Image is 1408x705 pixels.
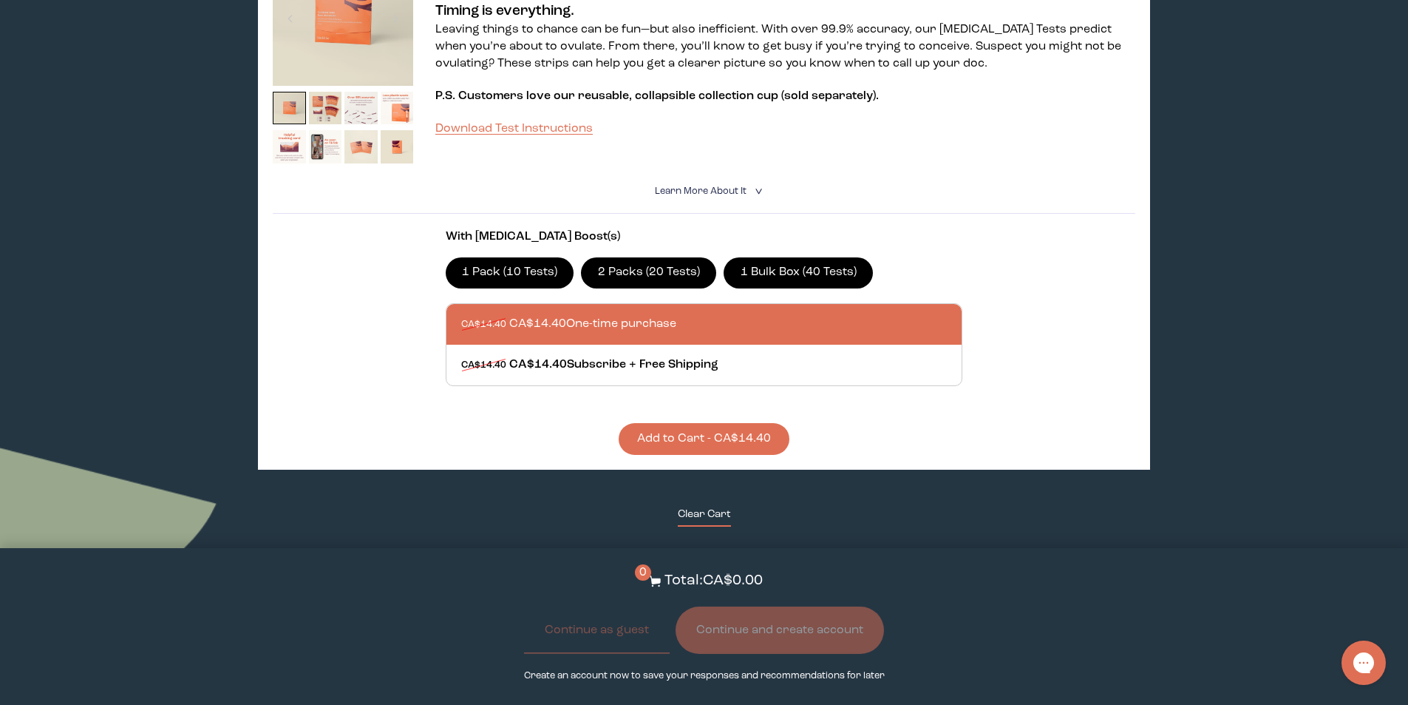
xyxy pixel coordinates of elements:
button: Continue and create account [676,607,884,654]
p: With [MEDICAL_DATA] Boost(s) [446,229,963,246]
img: thumbnail image [344,130,378,163]
img: thumbnail image [381,92,414,125]
button: Add to Cart - CA$14.40 [619,423,789,455]
img: thumbnail image [381,130,414,163]
p: Leaving things to chance can be fun—but also inefficient. With over 99.9% accuracy, our [MEDICAL_... [435,21,1135,72]
p: Create an account now to save your responses and recommendations for later [524,669,885,683]
span: 0 [635,564,651,581]
img: thumbnail image [309,92,342,125]
iframe: Gorgias live chat messenger [1334,635,1393,690]
span: Learn More About it [655,186,746,196]
summary: Learn More About it < [655,184,754,198]
img: thumbnail image [273,130,306,163]
label: 2 Packs (20 Tests) [581,257,716,289]
img: thumbnail image [344,92,378,125]
img: thumbnail image [273,92,306,125]
button: Clear Cart [678,507,731,527]
span: . [876,90,879,102]
label: 1 Bulk Box (40 Tests) [724,257,873,289]
i: < [750,187,764,195]
strong: Timing is everything. [435,4,574,18]
img: thumbnail image [309,130,342,163]
span: P.S. Customers love our reusable, collapsible collection cup (sold separately) [435,90,876,102]
button: Continue as guest [524,607,670,654]
label: 1 Pack (10 Tests) [446,257,574,289]
a: Download Test Instructions [435,123,593,135]
p: Total: CA$0.00 [664,570,763,592]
